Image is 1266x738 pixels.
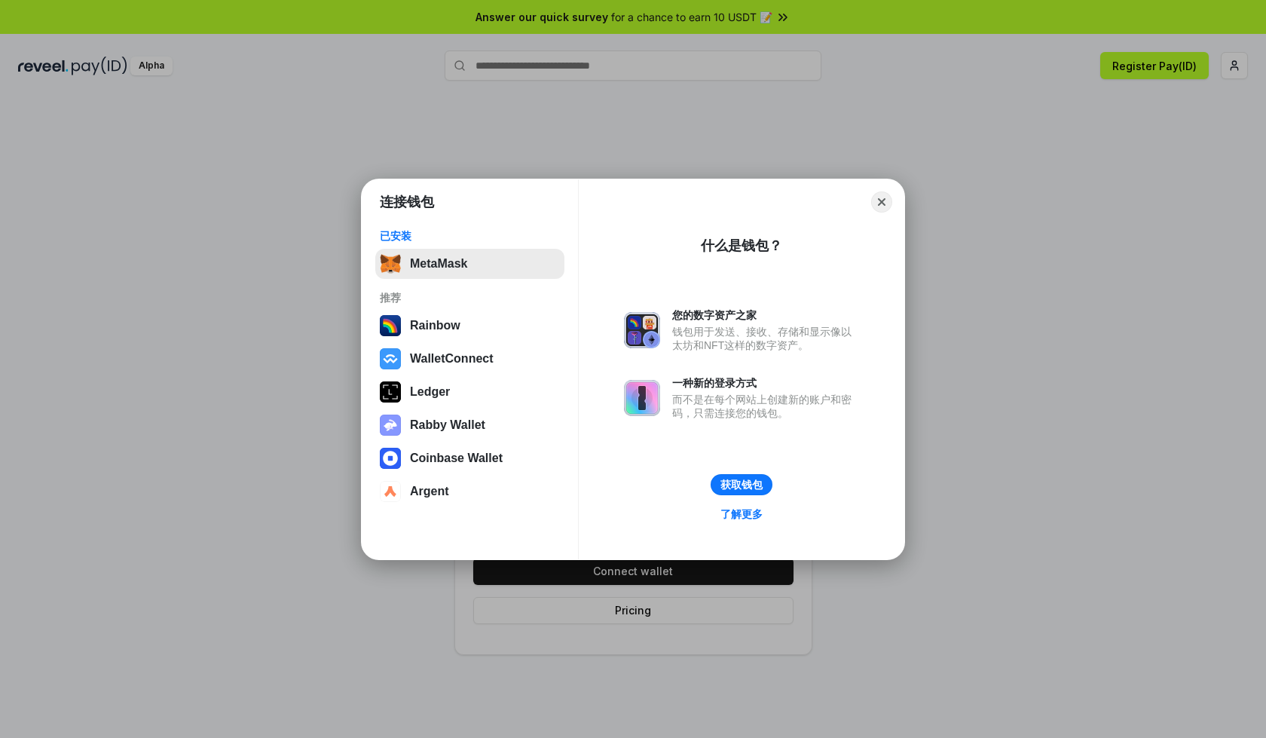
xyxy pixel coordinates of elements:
[380,315,401,336] img: svg+xml,%3Csvg%20width%3D%22120%22%20height%3D%22120%22%20viewBox%3D%220%200%20120%20120%22%20fil...
[672,308,859,322] div: 您的数字资产之家
[380,291,560,305] div: 推荐
[380,415,401,436] img: svg+xml,%3Csvg%20xmlns%3D%22http%3A%2F%2Fwww.w3.org%2F2000%2Fsvg%22%20fill%3D%22none%22%20viewBox...
[410,485,449,498] div: Argent
[672,376,859,390] div: 一种新的登录方式
[380,381,401,403] img: svg+xml,%3Csvg%20xmlns%3D%22http%3A%2F%2Fwww.w3.org%2F2000%2Fsvg%22%20width%3D%2228%22%20height%3...
[720,478,763,491] div: 获取钱包
[375,377,564,407] button: Ledger
[375,476,564,507] button: Argent
[410,452,503,465] div: Coinbase Wallet
[375,249,564,279] button: MetaMask
[711,474,772,495] button: 获取钱包
[711,504,772,524] a: 了解更多
[380,348,401,369] img: svg+xml,%3Csvg%20width%3D%2228%22%20height%3D%2228%22%20viewBox%3D%220%200%2028%2028%22%20fill%3D...
[701,237,782,255] div: 什么是钱包？
[871,191,892,213] button: Close
[380,481,401,502] img: svg+xml,%3Csvg%20width%3D%2228%22%20height%3D%2228%22%20viewBox%3D%220%200%2028%2028%22%20fill%3D...
[624,312,660,348] img: svg+xml,%3Csvg%20xmlns%3D%22http%3A%2F%2Fwww.w3.org%2F2000%2Fsvg%22%20fill%3D%22none%22%20viewBox...
[375,311,564,341] button: Rainbow
[375,344,564,374] button: WalletConnect
[410,418,485,432] div: Rabby Wallet
[624,380,660,416] img: svg+xml,%3Csvg%20xmlns%3D%22http%3A%2F%2Fwww.w3.org%2F2000%2Fsvg%22%20fill%3D%22none%22%20viewBox...
[375,410,564,440] button: Rabby Wallet
[720,507,763,521] div: 了解更多
[672,393,859,420] div: 而不是在每个网站上创建新的账户和密码，只需连接您的钱包。
[380,448,401,469] img: svg+xml,%3Csvg%20width%3D%2228%22%20height%3D%2228%22%20viewBox%3D%220%200%2028%2028%22%20fill%3D...
[410,319,460,332] div: Rainbow
[380,193,434,211] h1: 连接钱包
[375,443,564,473] button: Coinbase Wallet
[380,253,401,274] img: svg+xml,%3Csvg%20fill%3D%22none%22%20height%3D%2233%22%20viewBox%3D%220%200%2035%2033%22%20width%...
[410,257,467,271] div: MetaMask
[410,352,494,366] div: WalletConnect
[380,229,560,243] div: 已安装
[410,385,450,399] div: Ledger
[672,325,859,352] div: 钱包用于发送、接收、存储和显示像以太坊和NFT这样的数字资产。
